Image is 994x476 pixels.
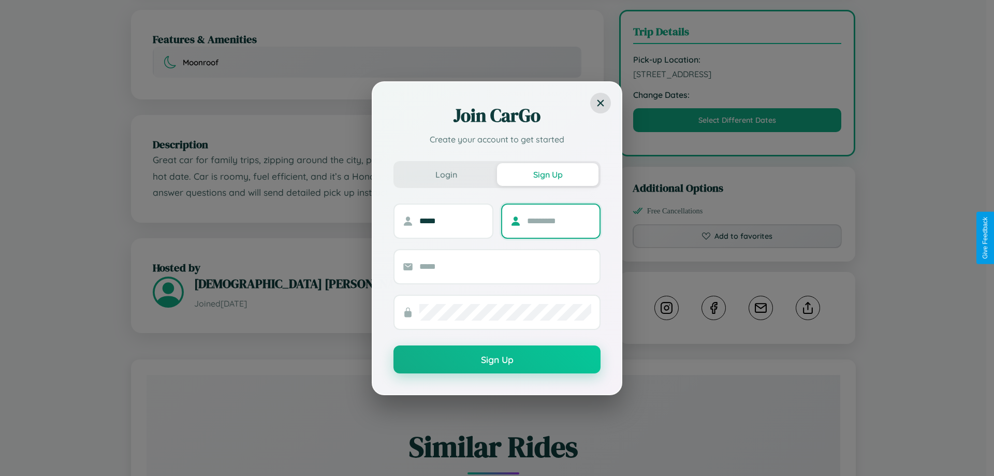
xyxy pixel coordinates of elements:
[393,103,601,128] h2: Join CarGo
[396,163,497,186] button: Login
[982,217,989,259] div: Give Feedback
[497,163,598,186] button: Sign Up
[393,345,601,373] button: Sign Up
[393,133,601,146] p: Create your account to get started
